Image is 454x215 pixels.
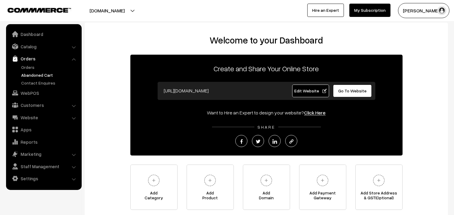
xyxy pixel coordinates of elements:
[8,161,80,172] a: Staff Management
[243,165,290,210] a: AddDomain
[304,110,326,116] a: Click Here
[356,191,402,203] span: Add Store Address & GST(Optional)
[8,88,80,98] a: WebPOS
[8,8,71,12] img: COMMMERCE
[254,124,278,130] span: SHARE
[130,63,403,74] p: Create and Share Your Online Store
[8,136,80,147] a: Reports
[299,165,346,210] a: Add PaymentGateway
[20,64,80,70] a: Orders
[187,191,234,203] span: Add Product
[371,172,387,189] img: plus.svg
[8,100,80,111] a: Customers
[8,173,80,184] a: Settings
[187,165,234,210] a: AddProduct
[130,165,178,210] a: AddCategory
[314,172,331,189] img: plus.svg
[8,41,80,52] a: Catalog
[131,191,177,203] span: Add Category
[243,191,290,203] span: Add Domain
[8,149,80,159] a: Marketing
[8,29,80,40] a: Dashboard
[398,3,449,18] button: [PERSON_NAME]
[437,6,446,15] img: user
[333,85,372,97] a: Go To Website
[8,124,80,135] a: Apps
[294,88,327,93] span: Edit Website
[20,72,80,78] a: Abandoned Cart
[258,172,275,189] img: plus.svg
[8,112,80,123] a: Website
[68,3,146,18] button: [DOMAIN_NAME]
[355,165,403,210] a: Add Store Address& GST(Optional)
[8,53,80,64] a: Orders
[130,109,403,116] div: Want to Hire an Expert to design your website?
[338,88,367,93] span: Go To Website
[91,35,442,46] h2: Welcome to your Dashboard
[307,4,344,17] a: Hire an Expert
[299,191,346,203] span: Add Payment Gateway
[20,80,80,86] a: Contact Enquires
[202,172,218,189] img: plus.svg
[8,6,60,13] a: COMMMERCE
[349,4,390,17] a: My Subscription
[292,85,329,97] a: Edit Website
[145,172,162,189] img: plus.svg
